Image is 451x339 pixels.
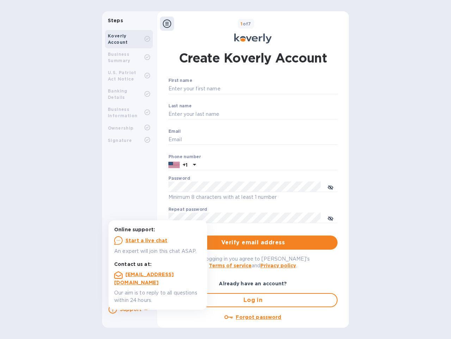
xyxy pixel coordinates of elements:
[236,314,281,320] u: Forgot password
[168,129,181,133] label: Email
[108,125,134,131] b: Ownership
[323,211,338,225] button: toggle password visibility
[241,21,251,26] b: of 7
[168,208,207,212] label: Repeat password
[114,227,155,232] b: Online support:
[323,180,338,194] button: toggle password visibility
[175,296,331,304] span: Log in
[108,88,128,100] b: Banking Details
[108,33,128,45] b: Koverly Account
[125,238,168,243] u: Start a live chat
[114,261,152,267] b: Contact us at:
[168,135,338,145] input: Email
[260,263,296,268] a: Privacy policy
[168,79,192,83] label: First name
[168,84,338,94] input: Enter your first name
[168,104,192,108] label: Last name
[108,18,123,23] b: Steps
[168,236,338,250] button: Verify email address
[241,21,242,26] span: 1
[183,161,187,168] p: +1
[114,248,202,255] p: An expert will join this chat ASAP.
[168,161,180,169] img: US
[108,52,130,63] b: Business Summary
[179,49,327,67] h1: Create Koverly Account
[168,293,338,307] button: Log in
[168,193,338,201] p: Minimum 8 characters with at least 1 number
[108,70,136,82] b: U.S. Patriot Act Notice
[114,289,202,304] p: Our aim is to reply to all questions within 24 hours.
[168,109,338,120] input: Enter your last name
[174,238,332,247] span: Verify email address
[197,256,310,268] span: By logging in you agree to [PERSON_NAME]'s and .
[120,307,142,312] b: Support
[219,281,287,286] b: Already have an account?
[209,263,252,268] a: Terms of service
[168,177,190,181] label: Password
[168,155,201,159] label: Phone number
[114,272,174,285] a: [EMAIL_ADDRESS][DOMAIN_NAME]
[108,138,132,143] b: Signature
[108,107,137,118] b: Business Information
